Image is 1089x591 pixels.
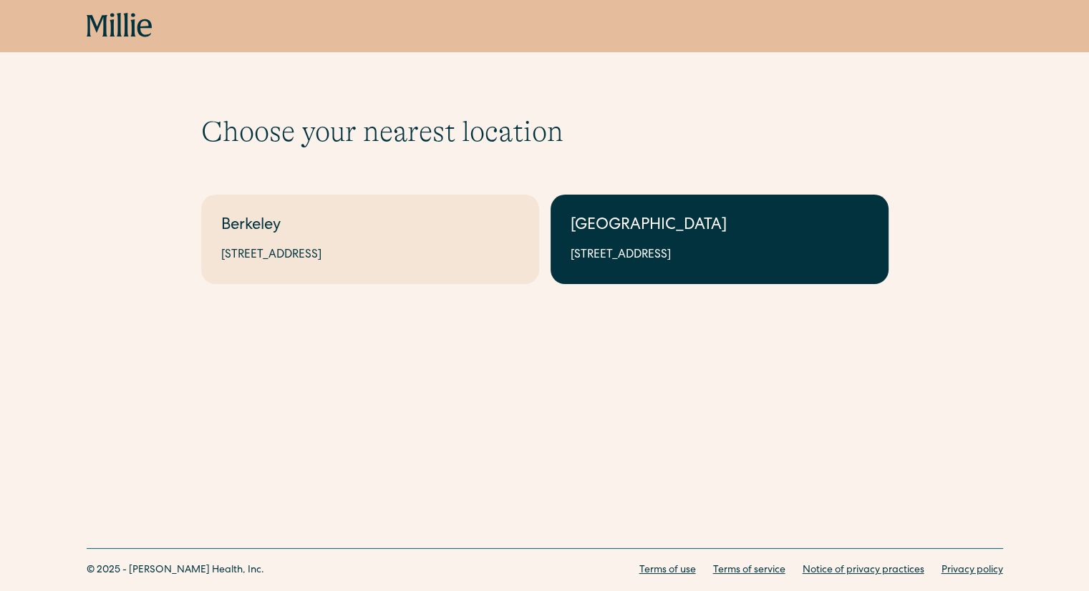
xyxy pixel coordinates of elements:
[221,215,519,238] div: Berkeley
[713,563,785,578] a: Terms of service
[551,195,889,284] a: [GEOGRAPHIC_DATA][STREET_ADDRESS]
[639,563,696,578] a: Terms of use
[201,195,539,284] a: Berkeley[STREET_ADDRESS]
[571,215,868,238] div: [GEOGRAPHIC_DATA]
[87,563,264,578] div: © 2025 - [PERSON_NAME] Health, Inc.
[201,114,889,149] h1: Choose your nearest location
[942,563,1003,578] a: Privacy policy
[571,247,868,264] div: [STREET_ADDRESS]
[803,563,924,578] a: Notice of privacy practices
[221,247,519,264] div: [STREET_ADDRESS]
